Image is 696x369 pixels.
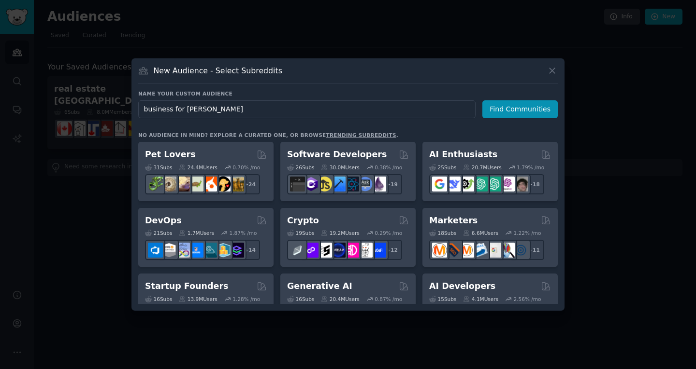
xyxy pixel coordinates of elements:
div: 19 Sub s [287,230,314,236]
img: AskMarketing [459,243,474,258]
h2: Marketers [429,215,478,227]
div: 16 Sub s [145,296,172,302]
img: chatgpt_prompts_ [486,177,501,191]
img: AWS_Certified_Experts [161,243,176,258]
img: DevOpsLinks [188,243,203,258]
img: software [290,177,305,191]
h2: AI Developers [429,280,495,292]
img: 0xPolygon [304,243,319,258]
div: 1.7M Users [179,230,214,236]
div: + 12 [382,240,402,260]
div: 19.2M Users [321,230,359,236]
div: 0.70 % /mo [232,164,260,171]
img: MarketingResearch [500,243,515,258]
img: ballpython [161,177,176,191]
img: chatgpt_promptDesign [473,177,488,191]
img: googleads [486,243,501,258]
div: 6.6M Users [463,230,498,236]
h2: Pet Lovers [145,149,196,161]
img: csharp [304,177,319,191]
div: 2.56 % /mo [514,296,541,302]
img: OpenAIDev [500,177,515,191]
div: + 19 [382,174,402,194]
img: cockatiel [202,177,217,191]
div: No audience in mind? Explore a curated one, or browse . [138,132,398,138]
img: ethstaker [317,243,332,258]
div: + 14 [240,240,260,260]
h2: Generative AI [287,280,352,292]
div: + 11 [524,240,544,260]
div: 24.4M Users [179,164,217,171]
div: 20.4M Users [321,296,359,302]
div: 13.9M Users [179,296,217,302]
img: turtle [188,177,203,191]
img: leopardgeckos [175,177,190,191]
div: 1.22 % /mo [514,230,541,236]
img: defi_ [371,243,386,258]
img: dogbreed [229,177,244,191]
img: iOSProgramming [331,177,346,191]
div: 0.38 % /mo [375,164,402,171]
div: 1.87 % /mo [230,230,257,236]
div: 30.0M Users [321,164,359,171]
img: PlatformEngineers [229,243,244,258]
div: 21 Sub s [145,230,172,236]
div: + 24 [240,174,260,194]
h2: Startup Founders [145,280,228,292]
img: ArtificalIntelligence [513,177,528,191]
img: elixir [371,177,386,191]
div: 0.29 % /mo [375,230,402,236]
img: bigseo [446,243,461,258]
h2: Crypto [287,215,319,227]
div: 1.28 % /mo [232,296,260,302]
img: defiblockchain [344,243,359,258]
img: platformengineering [202,243,217,258]
div: 18 Sub s [429,230,456,236]
img: web3 [331,243,346,258]
div: 16 Sub s [287,296,314,302]
div: 0.87 % /mo [375,296,402,302]
h3: New Audience - Select Subreddits [154,66,282,76]
img: learnjavascript [317,177,332,191]
img: herpetology [148,177,163,191]
button: Find Communities [482,100,558,118]
a: trending subreddits [326,132,396,138]
div: 31 Sub s [145,164,172,171]
img: Docker_DevOps [175,243,190,258]
div: + 18 [524,174,544,194]
img: AItoolsCatalog [459,177,474,191]
h2: AI Enthusiasts [429,149,497,161]
img: aws_cdk [216,243,231,258]
h2: DevOps [145,215,182,227]
div: 15 Sub s [429,296,456,302]
img: azuredevops [148,243,163,258]
img: reactnative [344,177,359,191]
img: Emailmarketing [473,243,488,258]
div: 1.79 % /mo [517,164,544,171]
div: 25 Sub s [429,164,456,171]
div: 4.1M Users [463,296,498,302]
img: ethfinance [290,243,305,258]
img: GoogleGeminiAI [432,177,447,191]
img: OnlineMarketing [513,243,528,258]
img: DeepSeek [446,177,461,191]
img: PetAdvice [216,177,231,191]
img: AskComputerScience [358,177,373,191]
div: 26 Sub s [287,164,314,171]
h3: Name your custom audience [138,90,558,97]
div: 20.7M Users [463,164,501,171]
img: content_marketing [432,243,447,258]
input: Pick a short name, like "Digital Marketers" or "Movie-Goers" [138,100,476,118]
img: CryptoNews [358,243,373,258]
h2: Software Developers [287,149,387,161]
